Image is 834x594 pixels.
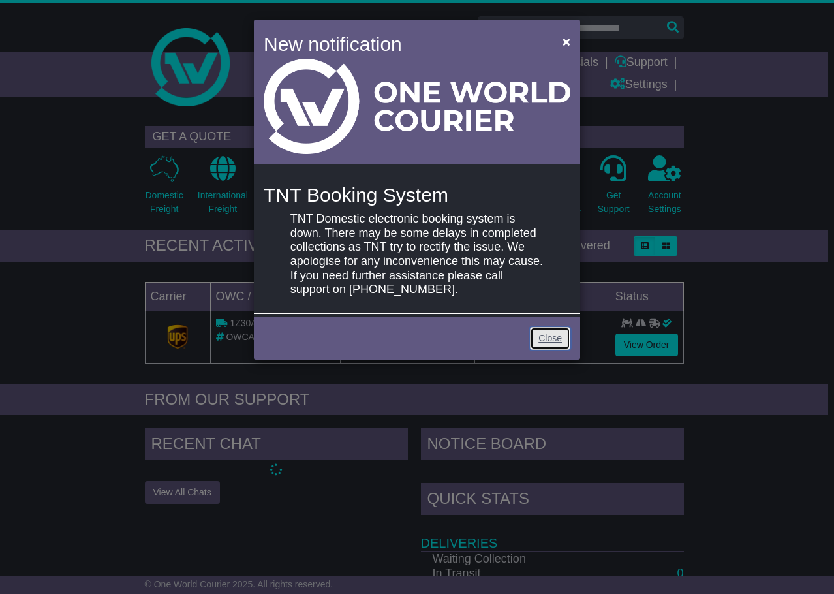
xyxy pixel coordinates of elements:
p: TNT Domestic electronic booking system is down. There may be some delays in completed collections... [290,212,544,297]
h4: TNT Booking System [264,184,570,206]
img: Light [264,59,570,154]
span: × [563,34,570,49]
a: Close [530,327,570,350]
button: Close [556,28,577,55]
h4: New notification [264,29,544,59]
